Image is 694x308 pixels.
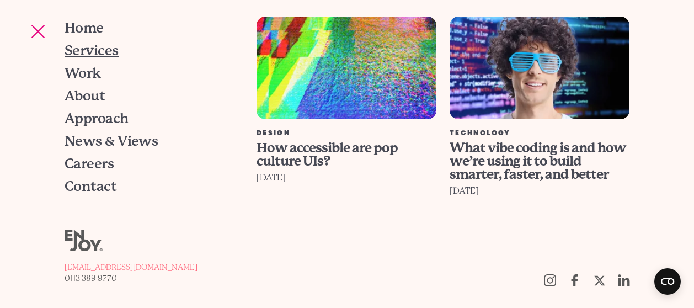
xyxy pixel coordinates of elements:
div: Design [257,130,436,137]
a: Approach [65,107,234,130]
span: 0113 389 9770 [65,274,117,283]
img: How accessible are pop culture UIs? [257,17,436,119]
span: About [65,89,105,103]
button: Site navigation [26,20,50,43]
a: Services [65,39,234,62]
span: Careers [65,157,114,171]
a: Careers [65,152,234,175]
a: Follow us on Instagram [537,268,562,293]
a: Home [65,17,234,39]
a: Contact [65,175,234,198]
a: Follow us on Facebook [562,268,587,293]
img: What vibe coding is and how we’re using it to build smarter, faster, and better [450,17,629,119]
span: [EMAIL_ADDRESS][DOMAIN_NAME] [65,263,197,272]
a: Follow us on Twitter [587,268,612,293]
span: Services [65,44,119,57]
a: News & Views [65,130,234,152]
div: [DATE] [257,170,436,185]
button: Open CMP widget [654,268,681,295]
span: Work [65,66,101,80]
span: How accessible are pop culture UIs? [257,140,398,169]
a: About [65,84,234,107]
span: News & Views [65,134,158,148]
a: https://uk.linkedin.com/company/enjoy-digital [612,268,637,293]
span: Home [65,21,104,35]
span: Contact [65,179,116,193]
div: [DATE] [450,183,629,199]
a: How accessible are pop culture UIs? Design How accessible are pop culture UIs? [DATE] [250,17,443,272]
span: What vibe coding is and how we’re using it to build smarter, faster, and better [450,140,626,182]
a: 0113 389 9770 [65,273,197,284]
span: Approach [65,111,129,125]
a: Work [65,62,234,84]
div: Technology [450,130,629,137]
a: [EMAIL_ADDRESS][DOMAIN_NAME] [65,262,197,273]
a: What vibe coding is and how we’re using it to build smarter, faster, and better Technology What v... [443,17,636,272]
